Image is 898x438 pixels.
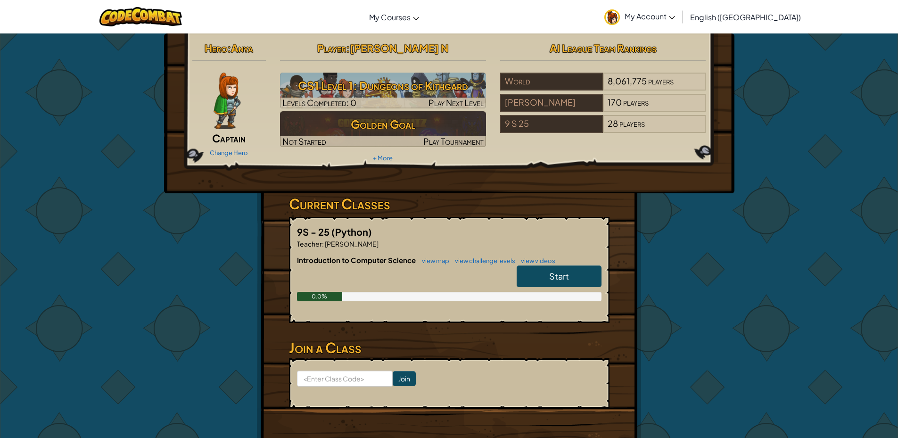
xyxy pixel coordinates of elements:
span: (Python) [331,226,372,238]
span: Player [317,41,346,55]
a: view map [417,257,449,264]
a: World8,061,775players [500,82,706,92]
img: avatar [604,9,620,25]
span: Play Tournament [423,136,484,147]
span: 8,061,775 [608,75,647,86]
span: : [322,240,324,248]
div: [PERSON_NAME] [500,94,603,112]
span: My Courses [369,12,411,22]
span: Levels Completed: 0 [282,97,356,108]
img: CodeCombat logo [99,7,182,26]
span: My Account [625,11,675,21]
span: Introduction to Computer Science [297,256,417,264]
span: Teacher [297,240,322,248]
span: AI League Team Rankings [550,41,657,55]
span: : [346,41,350,55]
a: view challenge levels [450,257,515,264]
img: Golden Goal [280,111,486,147]
span: English ([GEOGRAPHIC_DATA]) [690,12,801,22]
input: Join [393,371,416,386]
div: 9 S 25 [500,115,603,133]
a: [PERSON_NAME]170players [500,103,706,114]
h3: Current Classes [289,193,610,215]
a: Golden GoalNot StartedPlay Tournament [280,111,486,147]
a: Play Next Level [280,73,486,108]
img: captain-pose.png [214,73,240,129]
span: Play Next Level [428,97,484,108]
h3: CS1 Level 1: Dungeons of Kithgard [280,75,486,96]
a: view videos [516,257,555,264]
div: World [500,73,603,91]
h3: Join a Class [289,337,610,358]
input: <Enter Class Code> [297,371,393,387]
span: 28 [608,118,618,129]
a: My Courses [364,4,424,30]
img: CS1 Level 1: Dungeons of Kithgard [280,73,486,108]
a: My Account [600,2,680,32]
span: Captain [212,132,246,145]
a: 9 S 2528players [500,124,706,135]
a: Change Hero [210,149,248,157]
span: [PERSON_NAME] N [350,41,448,55]
span: players [648,75,674,86]
span: Hero [205,41,227,55]
a: + More [373,154,393,162]
h3: Golden Goal [280,114,486,135]
span: Anya [231,41,253,55]
span: Start [549,271,569,281]
span: : [227,41,231,55]
span: players [619,118,645,129]
a: English ([GEOGRAPHIC_DATA]) [685,4,806,30]
span: Not Started [282,136,326,147]
span: players [623,97,649,107]
span: [PERSON_NAME] [324,240,379,248]
span: 170 [608,97,622,107]
div: 0.0% [297,292,343,301]
span: 9S - 25 [297,226,331,238]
